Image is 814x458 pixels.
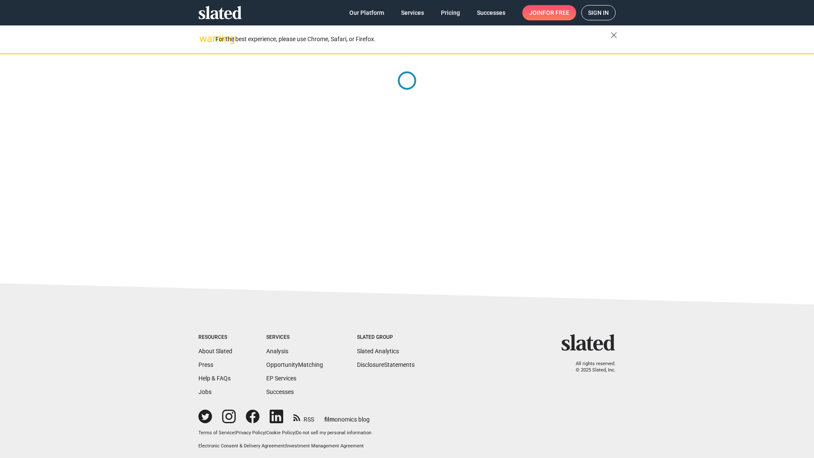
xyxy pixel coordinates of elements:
[285,443,286,449] span: |
[401,5,424,20] span: Services
[236,430,265,436] a: Privacy Policy
[234,430,236,436] span: |
[266,361,323,368] a: OpportunityMatching
[296,430,371,436] button: Do not sell my personal information
[286,443,364,449] a: Investment Management Agreement
[343,5,391,20] a: Our Platform
[581,5,616,20] a: Sign in
[198,361,213,368] a: Press
[394,5,431,20] a: Services
[324,409,370,424] a: filmonomics blog
[198,334,232,341] div: Resources
[357,348,399,355] a: Slated Analytics
[266,388,294,395] a: Successes
[529,5,569,20] span: Join
[198,348,232,355] a: About Slated
[198,375,231,382] a: Help & FAQs
[198,388,212,395] a: Jobs
[324,416,335,423] span: film
[567,361,616,373] p: All rights reserved. © 2025 Slated, Inc.
[198,443,285,449] a: Electronic Consent & Delivery Agreement
[543,5,569,20] span: for free
[266,430,295,436] a: Cookie Policy
[357,361,415,368] a: DisclosureStatements
[295,430,296,436] span: |
[588,6,609,20] span: Sign in
[215,34,610,45] div: For the best experience, please use Chrome, Safari, or Firefox.
[266,375,296,382] a: EP Services
[265,430,266,436] span: |
[441,5,460,20] span: Pricing
[293,411,314,424] a: RSS
[199,34,209,44] mat-icon: warning
[477,5,505,20] span: Successes
[609,30,619,40] mat-icon: close
[357,334,415,341] div: Slated Group
[434,5,467,20] a: Pricing
[349,5,384,20] span: Our Platform
[198,430,234,436] a: Terms of Service
[470,5,512,20] a: Successes
[266,348,288,355] a: Analysis
[266,334,323,341] div: Services
[522,5,576,20] a: Joinfor free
